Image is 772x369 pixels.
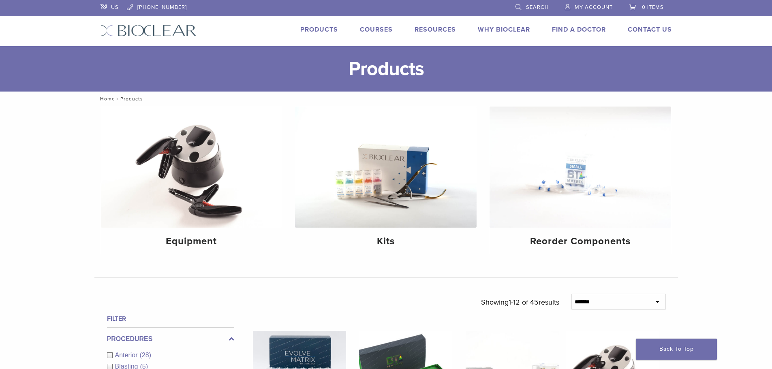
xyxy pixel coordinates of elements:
[628,26,672,34] a: Contact Us
[481,294,559,311] p: Showing results
[94,92,678,106] nav: Products
[300,26,338,34] a: Products
[107,314,234,324] h4: Filter
[115,97,120,101] span: /
[295,107,477,254] a: Kits
[490,107,671,228] img: Reorder Components
[98,96,115,102] a: Home
[478,26,530,34] a: Why Bioclear
[101,107,282,228] img: Equipment
[490,107,671,254] a: Reorder Components
[140,352,151,358] span: (28)
[415,26,456,34] a: Resources
[101,107,282,254] a: Equipment
[115,352,140,358] span: Anterior
[295,107,477,228] img: Kits
[552,26,606,34] a: Find A Doctor
[107,234,276,249] h4: Equipment
[636,339,717,360] a: Back To Top
[526,4,549,11] span: Search
[509,298,539,307] span: 1-12 of 45
[360,26,393,34] a: Courses
[107,334,234,344] label: Procedures
[101,25,197,36] img: Bioclear
[642,4,664,11] span: 0 items
[496,234,665,249] h4: Reorder Components
[575,4,613,11] span: My Account
[302,234,470,249] h4: Kits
